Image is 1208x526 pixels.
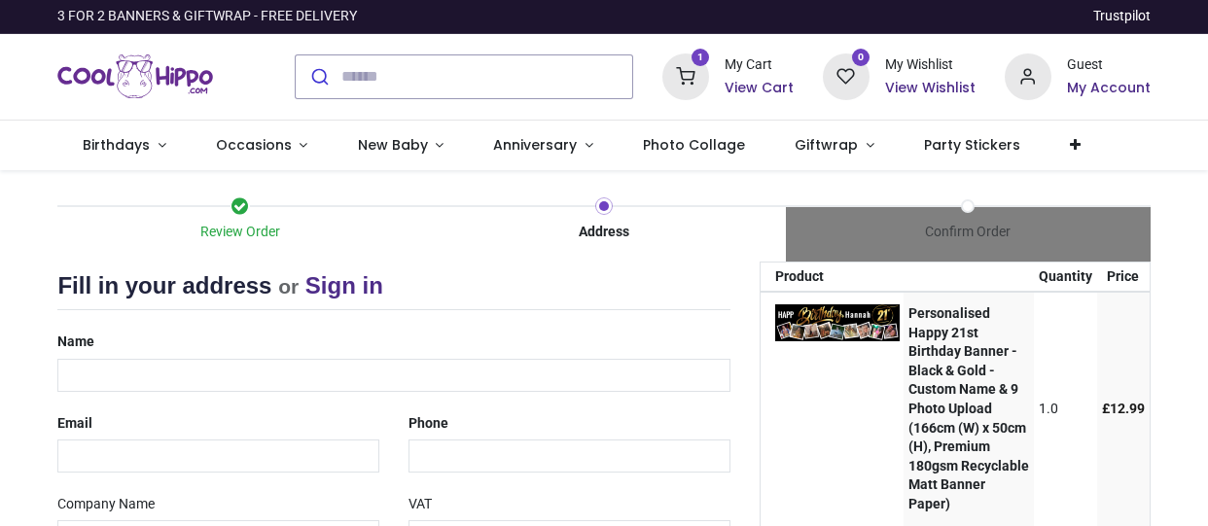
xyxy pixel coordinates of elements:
[662,67,709,83] a: 1
[885,55,976,75] div: My Wishlist
[278,275,299,298] small: or
[1110,401,1145,416] span: 12.99
[924,135,1020,155] span: Party Stickers
[409,407,448,440] label: Phone
[57,7,357,26] div: 3 FOR 2 BANNERS & GIFTWRAP - FREE DELIVERY
[643,135,745,155] span: Photo Collage
[57,121,191,171] a: Birthdays
[786,223,1150,242] div: Confirm Order
[57,50,213,104] a: Logo of Cool Hippo
[57,272,271,298] span: Fill in your address
[761,263,905,292] th: Product
[296,55,341,98] button: Submit
[1067,79,1151,98] a: My Account
[469,121,619,171] a: Anniversary
[1034,263,1097,292] th: Quantity
[908,305,1029,511] strong: Personalised Happy 21st Birthday Banner - Black & Gold - Custom Name & 9 Photo Upload (166cm (W) ...
[852,49,870,67] sup: 0
[57,326,94,359] label: Name
[493,135,577,155] span: Anniversary
[692,49,710,67] sup: 1
[1039,400,1092,419] div: 1.0
[885,79,976,98] a: View Wishlist
[358,135,428,155] span: New Baby
[305,272,383,298] a: Sign in
[191,121,333,171] a: Occasions
[1097,263,1150,292] th: Price
[57,407,92,440] label: Email
[422,223,786,242] div: Address
[823,67,870,83] a: 0
[1093,7,1151,26] a: Trustpilot
[795,135,858,155] span: Giftwrap
[409,488,432,521] label: VAT
[57,488,155,521] label: Company Name
[775,304,900,342] img: T9k3qAAAABklEQVQDAP7H4ylz2rJ8AAAAAElFTkSuQmCC
[83,135,150,155] span: Birthdays
[770,121,900,171] a: Giftwrap
[1102,401,1145,416] span: £
[725,55,794,75] div: My Cart
[725,79,794,98] a: View Cart
[57,50,213,104] img: Cool Hippo
[333,121,469,171] a: New Baby
[57,223,421,242] div: Review Order
[1067,55,1151,75] div: Guest
[216,135,292,155] span: Occasions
